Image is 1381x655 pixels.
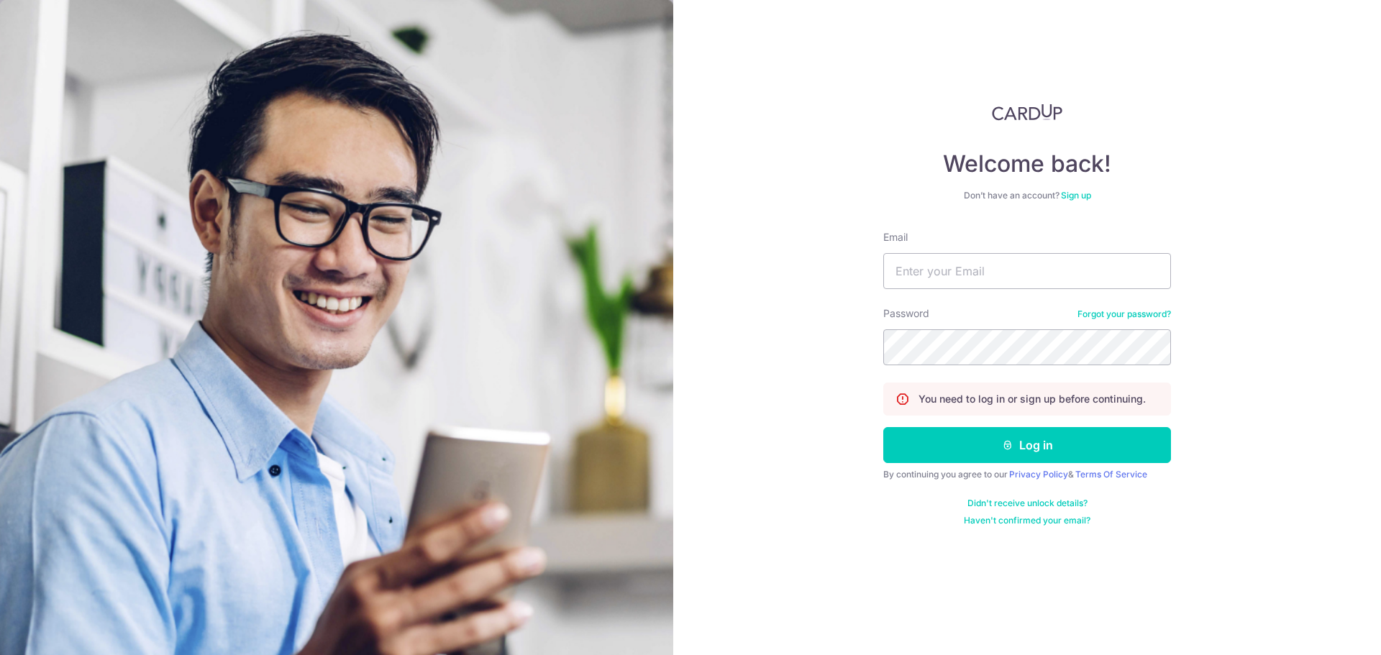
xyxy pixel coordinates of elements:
label: Password [883,306,929,321]
input: Enter your Email [883,253,1171,289]
div: Don’t have an account? [883,190,1171,201]
img: CardUp Logo [992,104,1062,121]
div: By continuing you agree to our & [883,469,1171,480]
a: Sign up [1061,190,1091,201]
a: Privacy Policy [1009,469,1068,480]
a: Terms Of Service [1075,469,1147,480]
a: Haven't confirmed your email? [964,515,1090,526]
label: Email [883,230,908,244]
button: Log in [883,427,1171,463]
p: You need to log in or sign up before continuing. [919,392,1146,406]
a: Didn't receive unlock details? [967,498,1088,509]
a: Forgot your password? [1077,308,1171,320]
h4: Welcome back! [883,150,1171,178]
